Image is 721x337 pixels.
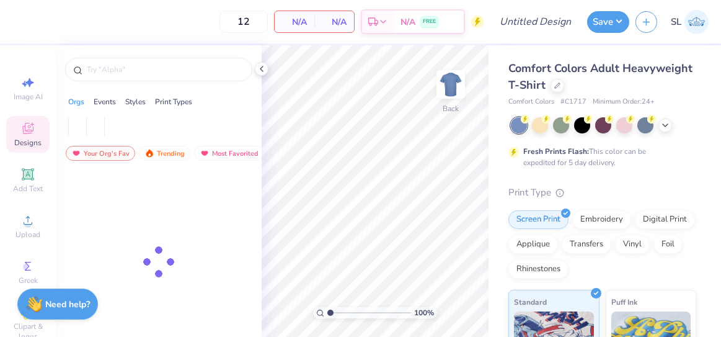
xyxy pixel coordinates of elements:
[508,97,554,107] span: Comfort Colors
[587,11,629,33] button: Save
[671,10,709,34] a: SL
[282,16,307,29] span: N/A
[508,260,568,279] div: Rhinestones
[671,15,681,29] span: SL
[523,146,676,168] div: This color can be expedited for 5 day delivery.
[71,149,81,158] img: most_fav.gif
[508,210,568,229] div: Screen Print
[635,210,695,229] div: Digital Print
[414,307,434,318] span: 100 %
[560,97,586,107] span: # C1717
[572,210,631,229] div: Embroidery
[615,235,650,254] div: Vinyl
[68,96,84,107] div: Orgs
[144,149,154,158] img: trending.gif
[94,96,116,107] div: Events
[653,235,683,254] div: Foil
[14,92,43,102] span: Image AI
[86,63,244,76] input: Try "Alpha"
[66,146,135,161] div: Your Org's Fav
[14,138,42,148] span: Designs
[125,96,146,107] div: Styles
[562,235,611,254] div: Transfers
[400,16,415,29] span: N/A
[508,235,558,254] div: Applique
[490,9,581,34] input: Untitled Design
[443,103,459,114] div: Back
[514,295,547,308] span: Standard
[438,72,463,97] img: Back
[611,295,637,308] span: Puff Ink
[523,146,589,156] strong: Fresh Prints Flash:
[13,184,43,194] span: Add Text
[194,146,264,161] div: Most Favorited
[508,61,692,92] span: Comfort Colors Adult Heavyweight T-Shirt
[219,11,268,33] input: – –
[15,230,40,240] span: Upload
[155,96,192,107] div: Print Types
[19,276,38,285] span: Greek
[423,17,436,26] span: FREE
[200,149,210,158] img: most_fav.gif
[322,16,347,29] span: N/A
[139,146,190,161] div: Trending
[684,10,709,34] img: Sarah Lugo
[508,186,696,200] div: Print Type
[45,299,90,310] strong: Need help?
[593,97,655,107] span: Minimum Order: 24 +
